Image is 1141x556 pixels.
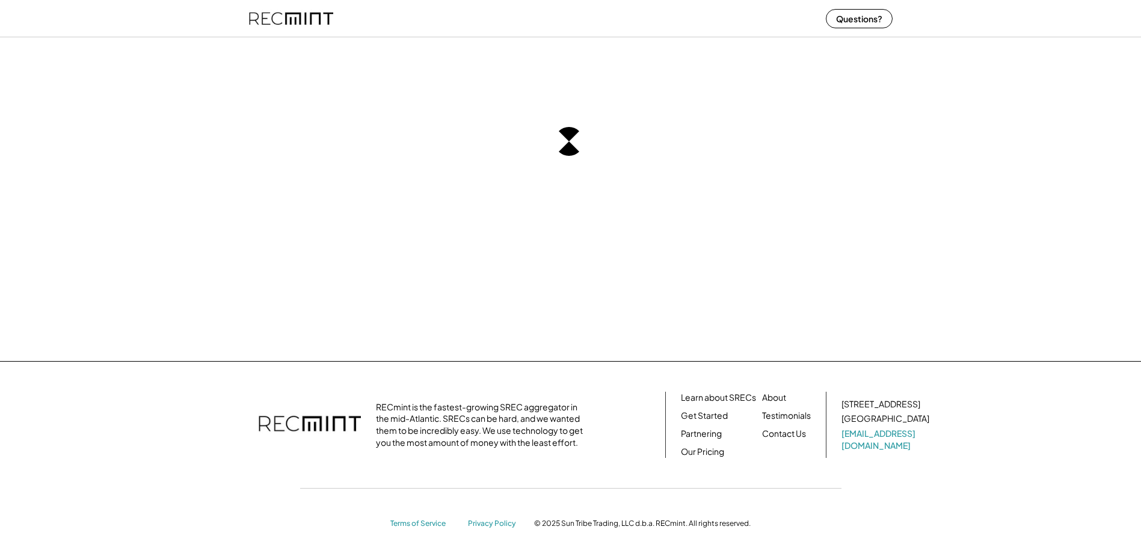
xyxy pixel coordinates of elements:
button: Questions? [826,9,893,28]
a: About [762,392,786,404]
a: [EMAIL_ADDRESS][DOMAIN_NAME] [841,428,932,451]
img: recmint-logotype%403x.png [259,404,361,446]
a: Privacy Policy [468,519,522,529]
a: Get Started [681,410,728,422]
div: [GEOGRAPHIC_DATA] [841,413,929,425]
div: © 2025 Sun Tribe Trading, LLC d.b.a. RECmint. All rights reserved. [534,519,751,528]
a: Testimonials [762,410,811,422]
a: Contact Us [762,428,806,440]
div: [STREET_ADDRESS] [841,398,920,410]
div: RECmint is the fastest-growing SREC aggregator in the mid-Atlantic. SRECs can be hard, and we wan... [376,401,589,448]
a: Our Pricing [681,446,724,458]
a: Terms of Service [390,519,457,529]
a: Learn about SRECs [681,392,756,404]
img: recmint-logotype%403x%20%281%29.jpeg [249,2,333,34]
a: Partnering [681,428,722,440]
